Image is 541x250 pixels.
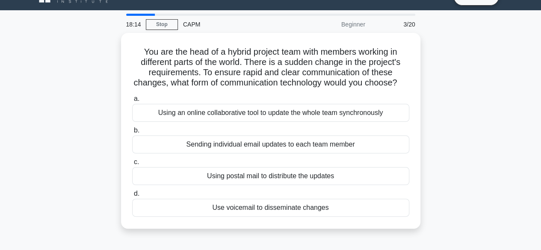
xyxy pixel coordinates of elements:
span: b. [134,126,139,134]
div: Sending individual email updates to each team member [132,135,409,153]
div: Use voicemail to disseminate changes [132,199,409,217]
div: CAPM [178,16,296,33]
span: a. [134,95,139,102]
div: 18:14 [121,16,146,33]
span: d. [134,190,139,197]
div: Beginner [296,16,370,33]
a: Stop [146,19,178,30]
span: c. [134,158,139,165]
div: Using postal mail to distribute the updates [132,167,409,185]
h5: You are the head of a hybrid project team with members working in different parts of the world. T... [131,47,410,88]
div: Using an online collaborative tool to update the whole team synchronously [132,104,409,122]
div: 3/20 [370,16,420,33]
